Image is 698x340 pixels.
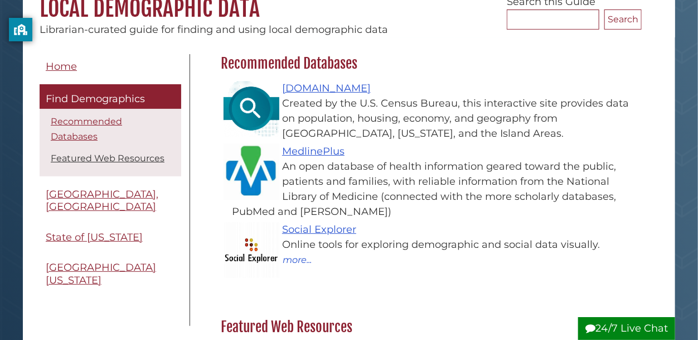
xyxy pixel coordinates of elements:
div: An open database of health information geared toward the public, patients and families, with reli... [232,159,636,219]
a: Recommended Databases [51,116,122,142]
span: Home [46,60,77,73]
h2: Featured Web Resources [215,318,642,336]
span: State of [US_STATE] [46,231,143,243]
button: 24/7 Live Chat [578,317,675,340]
a: MedlinePlus [282,145,345,157]
div: Guide Pages [40,54,181,299]
a: Featured Web Resources [51,153,164,164]
span: Librarian-curated guide for finding and using local demographic data [40,23,388,36]
a: [DOMAIN_NAME] [282,82,371,94]
h2: Recommended Databases [215,55,642,73]
a: Social Explorer [282,223,356,236]
span: [GEOGRAPHIC_DATA][US_STATE] [46,261,156,286]
div: Created by the U.S. Census Bureau, this interactive site provides data on population, housing, ec... [232,96,636,141]
span: [GEOGRAPHIC_DATA], [GEOGRAPHIC_DATA] [46,188,158,213]
button: privacy banner [9,18,32,41]
a: State of [US_STATE] [40,225,181,250]
span: Find Demographics [46,93,145,105]
a: Find Demographics [40,84,181,109]
a: [GEOGRAPHIC_DATA][US_STATE] [40,255,181,293]
a: [GEOGRAPHIC_DATA], [GEOGRAPHIC_DATA] [40,182,181,219]
div: Online tools for exploring demographic and social data visually. [232,237,636,252]
button: more... [282,252,312,267]
a: Home [40,54,181,79]
button: Search [604,9,642,30]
